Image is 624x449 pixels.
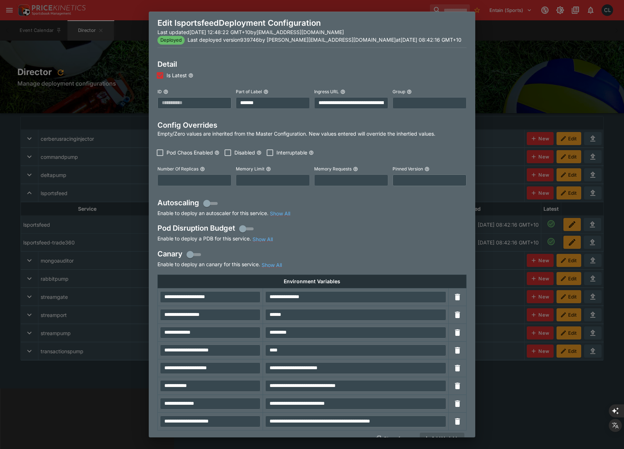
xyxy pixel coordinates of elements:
p: Disabled [234,149,255,156]
p: Part of Label [236,88,262,95]
button: ID [163,89,168,94]
p: Enable to deploy an autoscaler for this service. [157,209,290,218]
h4: Canary [157,249,282,260]
p: Memory Requests [314,166,352,172]
button: Memory Requests [353,166,358,172]
button: Pinned Version [424,166,430,172]
p: Last updated [DATE] 12:48:22 GMT+10 by [EMAIL_ADDRESS][DOMAIN_NAME] [157,28,467,36]
p: Enable to deploy an canary for this service. [157,260,282,269]
h4: Detail [157,59,467,69]
button: Show All [253,235,273,243]
p: Last deployed version 939746 by [PERSON_NAME][EMAIL_ADDRESS][DOMAIN_NAME] at [DATE] 08:42:16 GMT+10 [188,36,461,45]
p: Number Of Replicas [157,166,198,172]
button: Disabled [256,150,262,155]
h4: Config Overrides [157,120,467,130]
button: Memory Limit [266,166,271,172]
button: Interruptable [309,150,314,155]
button: Clone from [372,433,414,444]
p: Empty/Zero values are inherited from the Master Configuration. New values entered will override t... [157,130,467,137]
p: Is Latest [167,72,187,78]
button: Show All [270,210,290,217]
button: Add Variable [420,433,464,444]
p: Pinned Version [393,166,423,172]
span: Deployed [157,37,185,44]
button: Number Of Replicas [200,166,205,172]
p: Memory Limit [236,166,264,172]
button: Show All [262,261,282,269]
button: Part of Label [263,89,268,94]
button: Ingress URL [340,89,345,94]
button: Group [407,89,412,94]
button: Pod Chaos Enabled [214,150,219,155]
button: Is Latest [188,73,193,78]
h4: Autoscaling [157,198,290,209]
p: Group [393,88,405,95]
th: Environment Variables [158,275,467,288]
p: Pod Chaos Enabled [167,149,213,156]
p: Ingress URL [314,88,339,95]
h4: Pod Disruption Budget [157,223,273,235]
h3: Edit lsportsfeed Deployment Configuration [157,18,467,28]
p: Enable to deploy a PDB for this service. [157,235,273,243]
p: ID [157,88,162,95]
p: Interruptable [276,149,307,156]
